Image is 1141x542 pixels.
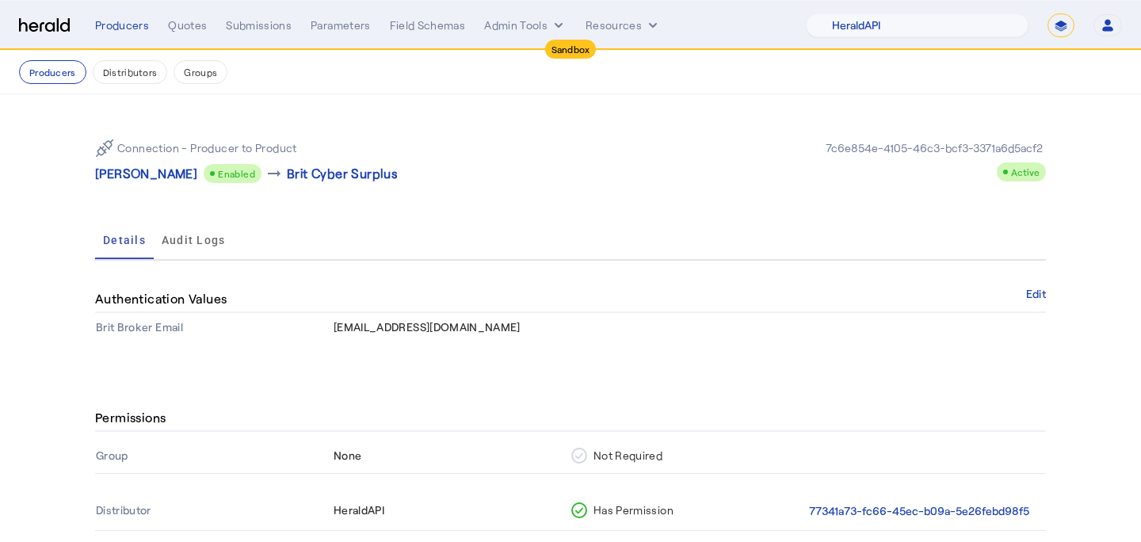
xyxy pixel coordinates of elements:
span: Audit Logs [162,235,226,246]
th: HeraldAPI [333,493,570,530]
th: None [333,438,570,473]
p: [PERSON_NAME] [95,164,197,183]
button: Resources dropdown menu [586,17,661,33]
span: [EMAIL_ADDRESS][DOMAIN_NAME] [334,320,521,334]
button: Distributors [93,60,168,84]
p: Connection - Producer to Product [117,140,297,156]
button: Groups [174,60,227,84]
button: Producers [19,60,86,84]
div: Field Schemas [390,17,466,33]
th: Distributor [95,493,333,530]
button: Edit [1026,289,1046,299]
span: Active [1011,166,1040,177]
span: Details [103,235,146,246]
button: internal dropdown menu [484,17,567,33]
h4: Authentication Values [95,289,233,308]
button: 77341a73-fc66-45ec-b09a-5e26febd98f5 [809,502,1029,521]
div: Submissions [226,17,292,33]
div: Has Permission [571,502,802,518]
div: Not Required [571,448,802,464]
div: 7c6e854e-4105-46c3-bcf3-3371a6d5acf2 [822,140,1046,156]
h4: Permissions [95,408,172,427]
th: Brit Broker Email [95,313,333,342]
div: Producers [95,17,149,33]
p: Brit Cyber Surplus [287,164,398,183]
div: Parameters [311,17,371,33]
mat-icon: arrow_right_alt [265,164,284,183]
div: Sandbox [545,40,597,59]
th: Group [95,438,333,473]
img: Herald Logo [19,18,70,33]
div: Quotes [168,17,207,33]
span: Enabled [218,168,255,179]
